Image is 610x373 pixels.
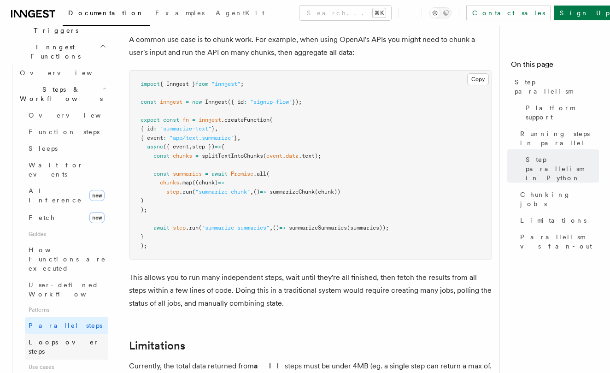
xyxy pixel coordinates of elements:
[221,117,270,123] span: .createFunction
[141,117,160,123] span: export
[218,179,224,186] span: =>
[25,157,108,183] a: Wait for events
[215,125,218,132] span: ,
[253,171,266,177] span: .all
[516,212,599,229] a: Limitations
[199,117,221,123] span: inngest
[160,81,195,87] span: { Inngest }
[182,117,189,123] span: fn
[166,189,179,195] span: step
[16,85,103,103] span: Steps & Workflows
[160,99,182,105] span: inngest
[153,153,170,159] span: const
[195,81,208,87] span: from
[270,225,273,231] span: ,
[25,208,108,227] a: Fetchnew
[520,190,599,208] span: Chunking jobs
[282,153,286,159] span: .
[516,229,599,255] a: Parallelism vs fan-out
[250,99,292,105] span: "signup-flow"
[141,99,157,105] span: const
[234,135,237,141] span: }
[192,189,195,195] span: (
[141,81,160,87] span: import
[192,143,215,150] span: step })
[155,9,205,17] span: Examples
[25,277,108,302] a: User-defined Workflows
[202,153,263,159] span: splitTextIntoChunks
[270,117,273,123] span: (
[192,117,195,123] span: =
[266,171,270,177] span: (
[63,3,150,26] a: Documentation
[163,143,189,150] span: ({ event
[141,197,144,204] span: )
[7,13,108,39] button: Events & Triggers
[253,189,260,195] span: ()
[315,189,340,195] span: (chunk))
[210,3,270,25] a: AgentKit
[299,153,321,159] span: .text);
[29,145,58,152] span: Sleeps
[266,153,282,159] span: event
[516,125,599,151] a: Running steps in parallel
[186,99,189,105] span: =
[141,125,153,132] span: { id
[515,77,599,96] span: Step parallelism
[192,179,218,186] span: ((chunk)
[7,39,108,65] button: Inngest Functions
[173,171,202,177] span: summaries
[89,190,105,201] span: new
[195,153,199,159] span: =
[192,99,202,105] span: new
[199,225,202,231] span: (
[211,125,215,132] span: }
[211,81,240,87] span: "inngest"
[520,129,599,148] span: Running steps in parallel
[29,161,83,178] span: Wait for events
[29,281,111,298] span: User-defined Workflows
[141,233,144,240] span: }
[141,135,163,141] span: { event
[160,179,179,186] span: chunks
[16,81,108,107] button: Steps & Workflows
[25,183,108,208] a: AI Inferencenew
[231,171,253,177] span: Promise
[215,143,221,150] span: =>
[25,317,108,334] a: Parallel steps
[7,17,100,35] span: Events & Triggers
[129,339,185,352] a: Limitations
[25,124,108,140] a: Function steps
[16,65,108,81] a: Overview
[205,171,208,177] span: =
[141,243,147,249] span: );
[25,302,108,317] span: Patterns
[289,225,347,231] span: summarizeSummaries
[173,153,192,159] span: chunks
[467,73,489,85] button: Copy
[68,9,144,17] span: Documentation
[254,361,285,370] strong: all
[260,189,266,195] span: =>
[520,216,587,225] span: Limitations
[244,99,247,105] span: :
[373,8,386,18] kbd: ⌘K
[522,151,599,186] a: Step parallelism in Python
[516,186,599,212] a: Chunking jobs
[263,153,266,159] span: (
[147,143,163,150] span: async
[153,171,170,177] span: const
[141,207,147,213] span: );
[216,9,264,17] span: AgentKit
[205,99,228,105] span: Inngest
[179,189,192,195] span: .run
[29,214,55,221] span: Fetch
[29,128,100,136] span: Function steps
[522,100,599,125] a: Platform support
[292,99,302,105] span: });
[25,334,108,360] a: Loops over steps
[195,189,250,195] span: "summarize-chunk"
[186,225,199,231] span: .run
[160,125,211,132] span: "summarize-text"
[25,140,108,157] a: Sleeps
